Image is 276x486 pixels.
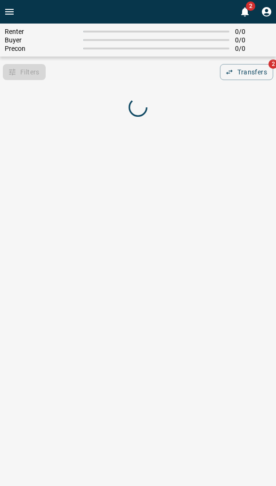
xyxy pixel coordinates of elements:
span: Buyer [5,36,78,44]
button: Profile [257,2,276,21]
span: 0 / 0 [235,28,271,35]
span: 2 [246,1,255,11]
span: 0 / 0 [235,45,271,52]
span: Precon [5,45,78,52]
button: Transfers [220,64,273,80]
span: 0 / 0 [235,36,271,44]
span: Renter [5,28,78,35]
button: 2 [235,2,254,21]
